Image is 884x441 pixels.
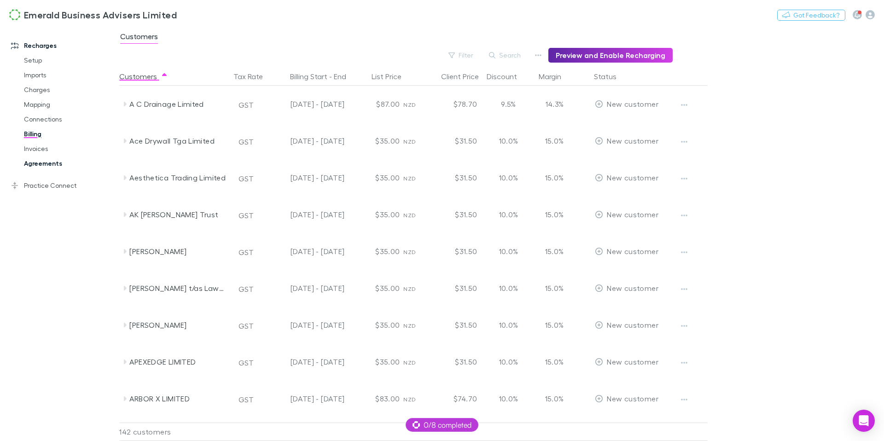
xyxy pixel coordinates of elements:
[120,32,158,44] span: Customers
[607,210,658,219] span: New customer
[540,135,564,146] p: 15.0%
[119,380,712,417] div: ARBOR X LIMITEDGST[DATE] - [DATE]$83.00NZD$74.7010.0%15.0%EditNew customer
[607,99,658,108] span: New customer
[269,233,344,270] div: [DATE] - [DATE]
[119,233,712,270] div: [PERSON_NAME]GST[DATE] - [DATE]$35.00NZD$31.5010.0%15.0%EditNew customer
[119,270,712,307] div: [PERSON_NAME] t/as Lawns 4 UGST[DATE] - [DATE]$35.00NZD$31.5010.0%15.0%EditNew customer
[487,67,528,86] button: Discount
[269,343,344,380] div: [DATE] - [DATE]
[425,233,481,270] div: $31.50
[777,10,845,21] button: Got Feedback?
[15,68,117,82] a: Imports
[607,136,658,145] span: New customer
[290,67,357,86] button: Billing Start - End
[119,196,712,233] div: AK [PERSON_NAME] TrustGST[DATE] - [DATE]$35.00NZD$31.5010.0%15.0%EditNew customer
[594,67,628,86] button: Status
[607,320,658,329] span: New customer
[234,355,258,370] button: GST
[119,343,712,380] div: APEXEDGE LIMITEDGST[DATE] - [DATE]$35.00NZD$31.5010.0%15.0%EditNew customer
[15,82,117,97] a: Charges
[403,249,416,255] span: NZD
[129,307,227,343] div: [PERSON_NAME]
[269,270,344,307] div: [DATE] - [DATE]
[119,67,168,86] button: Customers
[234,392,258,407] button: GST
[234,245,258,260] button: GST
[15,53,117,68] a: Setup
[425,343,481,380] div: $31.50
[540,356,564,367] p: 15.0%
[607,247,658,255] span: New customer
[540,172,564,183] p: 15.0%
[24,9,177,20] h3: Emerald Business Advisers Limited
[403,396,416,403] span: NZD
[484,50,526,61] button: Search
[481,380,536,417] div: 10.0%
[233,67,274,86] button: Tax Rate
[15,112,117,127] a: Connections
[607,357,658,366] span: New customer
[481,196,536,233] div: 10.0%
[425,196,481,233] div: $31.50
[548,48,673,63] button: Preview and Enable Recharging
[119,122,712,159] div: Ace Drywall Tga LimitedGST[DATE] - [DATE]$35.00NZD$31.5010.0%15.0%EditNew customer
[269,86,344,122] div: [DATE] - [DATE]
[481,307,536,343] div: 10.0%
[2,38,117,53] a: Recharges
[425,270,481,307] div: $31.50
[15,156,117,171] a: Agreements
[481,343,536,380] div: 10.0%
[403,212,416,219] span: NZD
[119,307,712,343] div: [PERSON_NAME]GST[DATE] - [DATE]$35.00NZD$31.5010.0%15.0%EditNew customer
[348,159,403,196] div: $35.00
[234,134,258,149] button: GST
[348,86,403,122] div: $87.00
[540,319,564,331] p: 15.0%
[234,282,258,296] button: GST
[403,175,416,182] span: NZD
[129,159,227,196] div: Aesthetica Trading Limited
[269,307,344,343] div: [DATE] - [DATE]
[372,67,413,86] div: List Price
[540,209,564,220] p: 15.0%
[481,122,536,159] div: 10.0%
[269,380,344,417] div: [DATE] - [DATE]
[348,307,403,343] div: $35.00
[348,196,403,233] div: $35.00
[234,208,258,223] button: GST
[348,270,403,307] div: $35.00
[129,343,227,380] div: APEXEDGE LIMITED
[119,86,712,122] div: A C Drainage LimitedGST[DATE] - [DATE]$87.00NZD$78.709.5%14.3%EditNew customer
[269,122,344,159] div: [DATE] - [DATE]
[539,67,572,86] button: Margin
[269,196,344,233] div: [DATE] - [DATE]
[441,67,490,86] button: Client Price
[269,159,344,196] div: [DATE] - [DATE]
[119,423,230,441] div: 142 customers
[853,410,875,432] div: Open Intercom Messenger
[348,233,403,270] div: $35.00
[2,178,117,193] a: Practice Connect
[129,233,227,270] div: [PERSON_NAME]
[119,159,712,196] div: Aesthetica Trading LimitedGST[DATE] - [DATE]$35.00NZD$31.5010.0%15.0%EditNew customer
[481,233,536,270] div: 10.0%
[348,343,403,380] div: $35.00
[234,171,258,186] button: GST
[607,173,658,182] span: New customer
[129,122,227,159] div: Ace Drywall Tga Limited
[129,380,227,417] div: ARBOR X LIMITED
[607,284,658,292] span: New customer
[425,159,481,196] div: $31.50
[348,122,403,159] div: $35.00
[403,138,416,145] span: NZD
[15,97,117,112] a: Mapping
[4,4,182,26] a: Emerald Business Advisers Limited
[9,9,20,20] img: Emerald Business Advisers Limited's Logo
[425,86,481,122] div: $78.70
[540,393,564,404] p: 15.0%
[425,307,481,343] div: $31.50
